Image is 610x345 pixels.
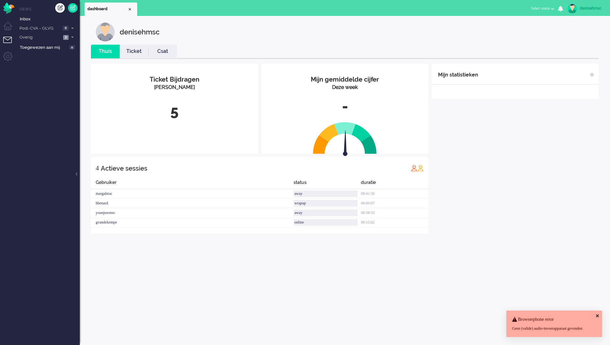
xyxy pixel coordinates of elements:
[361,199,428,208] div: 00:00:07
[96,22,115,41] img: customer.svg
[19,26,61,32] span: Post-CVA - OLVG
[361,208,428,218] div: 00:58:33
[148,48,177,55] a: Csat
[566,4,604,13] a: denisehmsc
[266,84,424,91] div: Deze week
[361,179,428,189] div: duratie
[568,4,577,13] img: avatar
[512,326,596,331] div: Geen (valide) audio-invoerapparaat gevonden
[91,199,294,208] div: hbenard
[96,101,253,122] div: 5
[417,165,424,171] img: profile_orange.svg
[266,75,424,84] div: Mijn gemiddelde cijfer
[55,3,65,13] div: Creëer ticket
[20,45,67,51] span: Toegewezen aan mij
[91,218,294,227] div: gvandekempe
[63,26,69,31] span: 0
[127,7,132,12] div: Close tab
[120,48,148,55] a: Ticket
[91,208,294,218] div: younjuwmsc
[3,22,18,36] li: Dashboard menu
[148,45,177,58] li: Csat
[294,219,358,226] div: online
[85,3,137,16] li: Dashboard
[266,96,424,117] div: -
[19,34,61,40] span: Overig
[512,317,596,322] h4: Browserphone error
[3,52,18,66] li: Admin menu
[91,45,120,58] li: Thuis
[361,189,428,199] div: 00:41:30
[120,45,148,58] li: Ticket
[68,3,78,13] a: Quick Ticket
[63,35,69,40] span: 2
[361,218,428,227] div: 00:15:02
[438,69,478,81] div: Mijn statistieken
[19,44,80,51] a: Toegewezen aan mij 0
[91,179,294,189] div: Gebruiker
[3,3,14,14] img: flow_omnibird.svg
[294,179,361,189] div: status
[3,4,14,9] a: Omnidesk
[69,45,75,50] span: 0
[294,190,358,197] div: away
[87,6,127,12] span: dashboard
[531,6,550,11] span: Select status
[101,162,147,175] div: Actieve sessies
[96,84,253,91] div: [PERSON_NAME]
[20,16,80,22] span: Inbox
[331,130,359,158] img: arrow.svg
[527,4,558,13] button: Select status
[91,48,120,55] a: Thuis
[294,200,358,207] div: wrapup
[19,15,80,22] a: Inbox
[120,22,160,41] div: denisehmsc
[91,189,294,199] div: margalmsc
[96,75,253,84] div: Ticket Bijdragen
[580,5,604,11] div: denisehmsc
[96,162,99,174] div: 4
[3,37,18,51] li: Tickets menu
[294,209,358,216] div: away
[313,122,377,154] img: semi_circle.svg
[411,165,417,171] img: profile_red.svg
[19,6,80,12] li: Views
[527,2,558,16] li: Select status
